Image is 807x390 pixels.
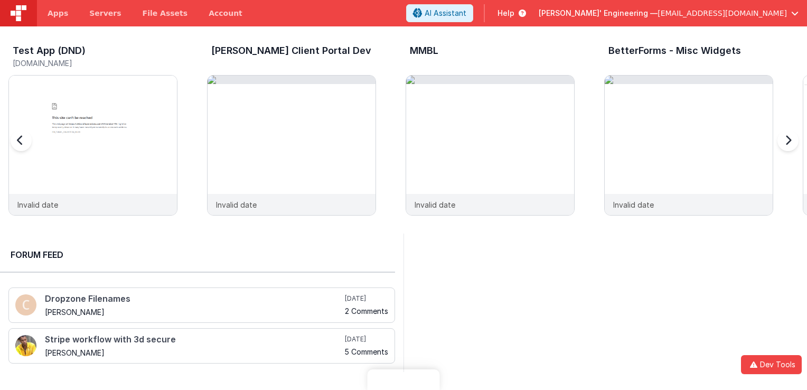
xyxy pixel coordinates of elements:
[613,199,654,210] p: Invalid date
[539,8,799,18] button: [PERSON_NAME]' Engineering — [EMAIL_ADDRESS][DOMAIN_NAME]
[143,8,188,18] span: File Assets
[498,8,514,18] span: Help
[345,307,388,315] h5: 2 Comments
[89,8,121,18] span: Servers
[345,335,388,343] h5: [DATE]
[345,294,388,303] h5: [DATE]
[539,8,658,18] span: [PERSON_NAME]' Engineering —
[8,328,395,364] a: Stripe workflow with 3d secure [PERSON_NAME] [DATE] 5 Comments
[658,8,787,18] span: [EMAIL_ADDRESS][DOMAIN_NAME]
[13,45,86,56] h3: Test App (DND)
[410,45,438,56] h3: MMBL
[45,294,343,304] h4: Dropzone Filenames
[11,248,384,261] h2: Forum Feed
[45,308,343,316] h5: [PERSON_NAME]
[216,199,257,210] p: Invalid date
[211,45,371,56] h3: [PERSON_NAME] Client Portal Dev
[15,294,36,315] img: 100.png
[8,287,395,323] a: Dropzone Filenames [PERSON_NAME] [DATE] 2 Comments
[45,349,343,357] h5: [PERSON_NAME]
[13,59,177,67] h5: [DOMAIN_NAME]
[406,4,473,22] button: AI Assistant
[345,348,388,356] h5: 5 Comments
[415,199,455,210] p: Invalid date
[48,8,68,18] span: Apps
[45,335,343,345] h4: Stripe workflow with 3d secure
[608,45,741,56] h3: BetterForms - Misc Widgets
[425,8,466,18] span: AI Assistant
[15,335,36,356] img: 13_2.png
[741,355,802,374] button: Dev Tools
